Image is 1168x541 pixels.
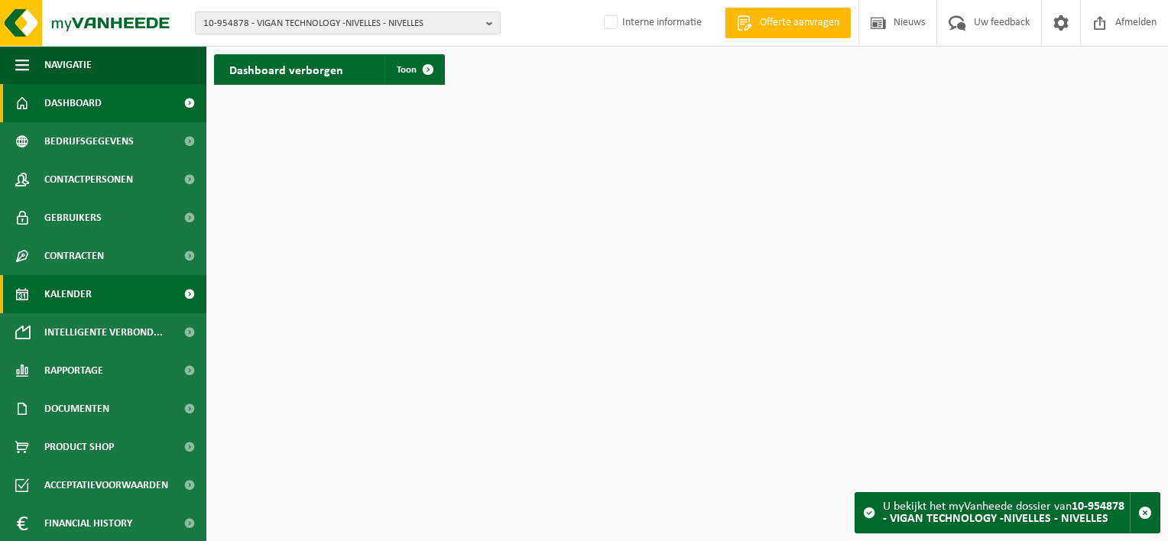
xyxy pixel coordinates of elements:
[44,275,92,313] span: Kalender
[44,199,102,237] span: Gebruikers
[44,466,168,504] span: Acceptatievoorwaarden
[44,84,102,122] span: Dashboard
[203,12,480,35] span: 10-954878 - VIGAN TECHNOLOGY -NIVELLES - NIVELLES
[601,11,702,34] label: Interne informatie
[384,54,443,85] a: Toon
[883,493,1130,533] div: U bekijkt het myVanheede dossier van
[44,428,114,466] span: Product Shop
[195,11,501,34] button: 10-954878 - VIGAN TECHNOLOGY -NIVELLES - NIVELLES
[44,351,103,390] span: Rapportage
[44,46,92,84] span: Navigatie
[214,54,359,84] h2: Dashboard verborgen
[756,15,843,31] span: Offerte aanvragen
[44,390,109,428] span: Documenten
[725,8,851,38] a: Offerte aanvragen
[44,313,163,351] span: Intelligente verbond...
[44,160,133,199] span: Contactpersonen
[44,122,134,160] span: Bedrijfsgegevens
[44,237,104,275] span: Contracten
[883,501,1124,525] strong: 10-954878 - VIGAN TECHNOLOGY -NIVELLES - NIVELLES
[397,65,417,75] span: Toon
